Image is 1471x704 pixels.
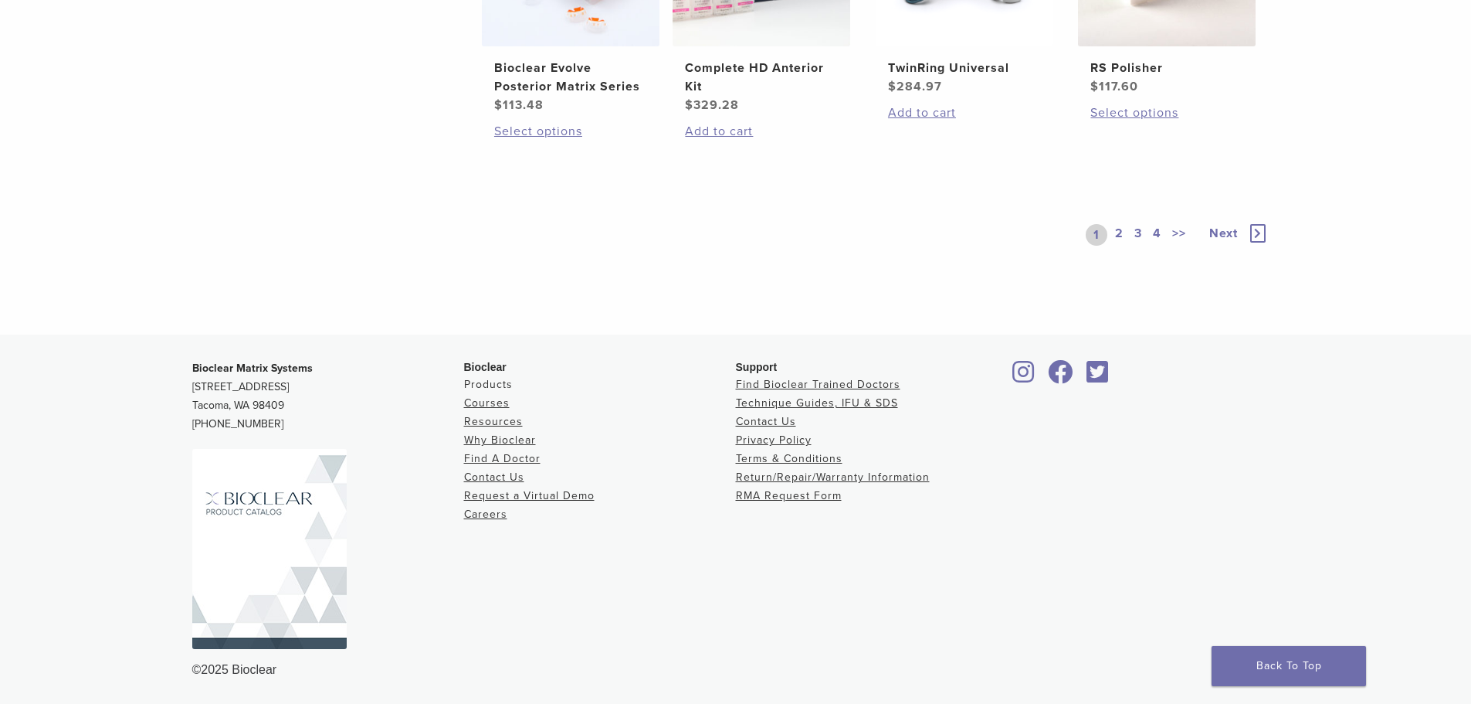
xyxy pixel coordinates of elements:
a: Technique Guides, IFU & SDS [736,396,898,410]
a: 1 [1086,224,1107,246]
p: [STREET_ADDRESS] Tacoma, WA 98409 [PHONE_NUMBER] [192,359,464,434]
span: $ [685,97,693,113]
a: Add to cart: “Complete HD Anterior Kit” [685,122,838,141]
a: Add to cart: “TwinRing Universal” [888,104,1041,122]
h2: Complete HD Anterior Kit [685,59,838,96]
a: Bioclear [1082,369,1114,385]
a: Find A Doctor [464,452,541,465]
bdi: 329.28 [685,97,739,113]
a: 2 [1112,224,1127,246]
h2: RS Polisher [1090,59,1243,77]
a: >> [1169,224,1189,246]
a: 3 [1131,224,1145,246]
a: Bioclear [1008,369,1040,385]
bdi: 284.97 [888,79,942,94]
a: Bioclear [1043,369,1079,385]
a: Select options for “RS Polisher” [1090,104,1243,122]
a: RMA Request Form [736,489,842,502]
a: Contact Us [464,471,524,484]
a: Contact Us [736,415,796,428]
a: Privacy Policy [736,434,812,447]
span: Next [1209,226,1238,241]
h2: Bioclear Evolve Posterior Matrix Series [494,59,647,96]
span: $ [494,97,503,113]
a: Why Bioclear [464,434,536,447]
span: $ [888,79,896,94]
a: Select options for “Bioclear Evolve Posterior Matrix Series” [494,122,647,141]
span: Support [736,361,778,373]
a: Careers [464,508,507,521]
a: Resources [464,415,523,428]
bdi: 117.60 [1090,79,1138,94]
strong: Bioclear Matrix Systems [192,362,313,375]
a: Courses [464,396,510,410]
span: $ [1090,79,1099,94]
a: Request a Virtual Demo [464,489,595,502]
h2: TwinRing Universal [888,59,1041,77]
bdi: 113.48 [494,97,544,113]
a: 4 [1150,224,1164,246]
a: Products [464,378,513,391]
a: Terms & Conditions [736,452,842,465]
a: Return/Repair/Warranty Information [736,471,930,484]
span: Bioclear [464,361,507,373]
div: ©2025 Bioclear [192,661,1279,679]
a: Back To Top [1212,646,1366,686]
img: Bioclear [192,449,347,649]
a: Find Bioclear Trained Doctors [736,378,900,391]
